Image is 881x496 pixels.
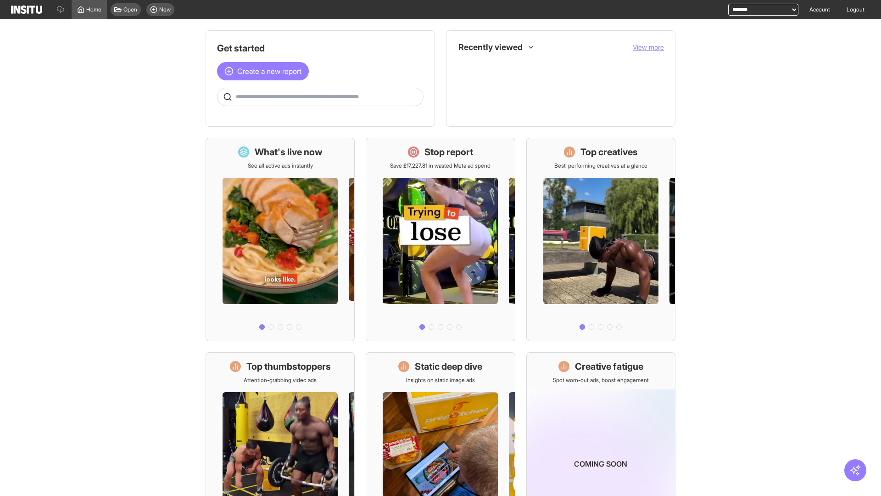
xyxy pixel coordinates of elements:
a: Stop reportSave £17,227.81 in wasted Meta ad spend [366,138,515,341]
h1: Stop report [424,146,473,158]
span: Create a new report [237,66,301,77]
a: What's live nowSee all active ads instantly [206,138,355,341]
span: Home [86,6,101,13]
img: Logo [11,6,42,14]
p: Attention-grabbing video ads [244,377,317,384]
button: Create a new report [217,62,309,80]
h1: Top thumbstoppers [246,360,331,373]
button: View more [633,43,664,52]
p: Best-performing creatives at a glance [554,162,647,169]
span: New [159,6,171,13]
p: Save £17,227.81 in wasted Meta ad spend [390,162,491,169]
h1: Static deep dive [415,360,482,373]
p: Insights on static image ads [406,377,475,384]
span: Open [123,6,137,13]
h1: What's live now [255,146,323,158]
a: Top creativesBest-performing creatives at a glance [526,138,675,341]
h1: Top creatives [580,146,638,158]
h1: Get started [217,42,424,55]
p: See all active ads instantly [248,162,313,169]
span: View more [633,43,664,51]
